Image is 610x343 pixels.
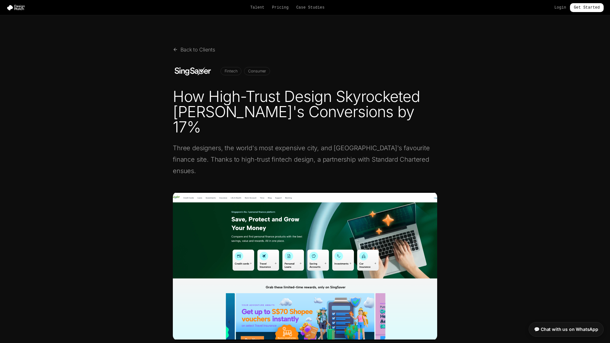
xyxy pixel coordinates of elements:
[570,3,604,12] a: Get Started
[554,5,566,10] a: Login
[296,5,324,10] a: Case Studies
[173,64,215,79] img: Singsaver
[272,5,288,10] a: Pricing
[250,5,265,10] a: Talent
[173,89,437,135] h1: How High-Trust Design Skyrocketed [PERSON_NAME]'s Conversions by 17%
[173,192,437,340] img: Singsaver Main Platform
[6,4,28,11] img: Design Match
[173,142,437,177] p: Three designers, the world's most expensive city, and [GEOGRAPHIC_DATA]'s favourite finance site....
[173,46,215,53] a: Back to Clients
[244,67,270,75] span: Consumer
[220,67,242,75] span: Fintech
[529,322,604,337] a: 💬 Chat with us on WhatsApp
